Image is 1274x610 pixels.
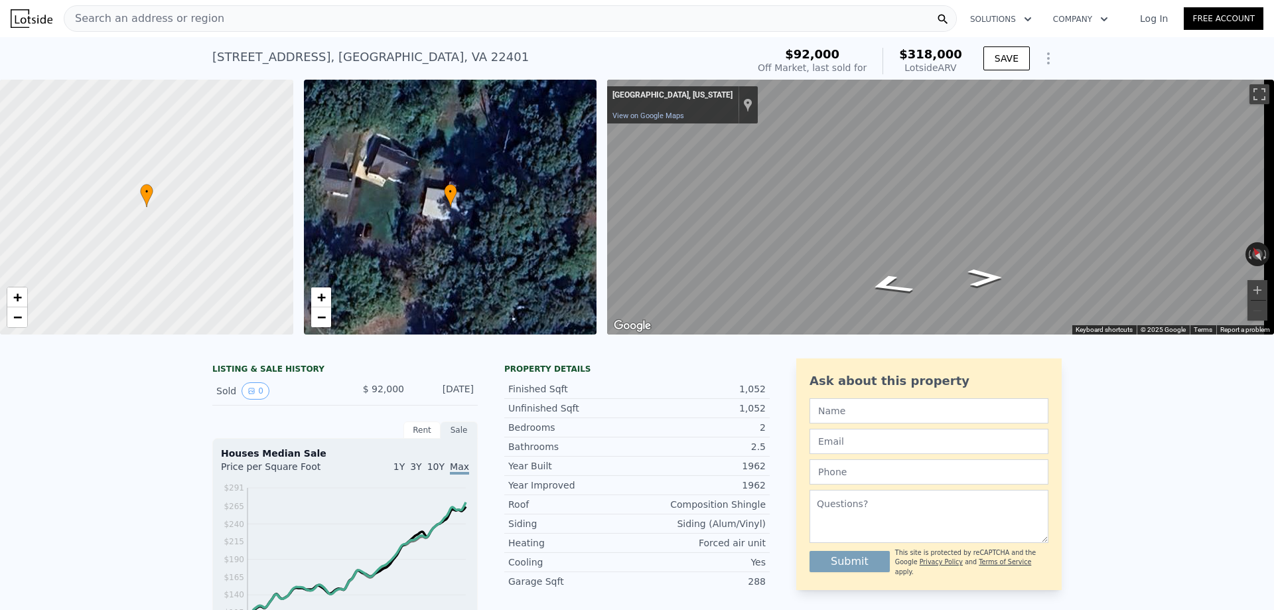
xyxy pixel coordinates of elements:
[508,440,637,453] div: Bathrooms
[612,90,733,101] div: [GEOGRAPHIC_DATA], [US_STATE]
[212,364,478,377] div: LISTING & SALE HISTORY
[224,590,244,599] tspan: $140
[1245,242,1253,266] button: Rotate counterclockwise
[895,548,1048,577] div: This site is protected by reCAPTCHA and the Google and apply.
[1076,325,1133,335] button: Keyboard shortcuts
[810,398,1048,423] input: Name
[11,9,52,28] img: Lotside
[508,556,637,569] div: Cooling
[444,186,457,198] span: •
[1194,326,1212,333] a: Terms (opens in new tab)
[508,382,637,396] div: Finished Sqft
[637,421,766,434] div: 2
[758,61,867,74] div: Off Market, last sold for
[311,287,331,307] a: Zoom in
[242,382,269,400] button: View historical data
[899,61,962,74] div: Lotside ARV
[441,421,478,439] div: Sale
[637,479,766,492] div: 1962
[508,536,637,550] div: Heating
[221,447,469,460] div: Houses Median Sale
[810,459,1048,485] input: Phone
[637,459,766,473] div: 1962
[610,317,654,335] a: Open this area in Google Maps (opens a new window)
[612,112,684,120] a: View on Google Maps
[610,317,654,335] img: Google
[899,47,962,61] span: $318,000
[444,184,457,207] div: •
[140,184,153,207] div: •
[508,575,637,588] div: Garage Sqft
[415,382,474,400] div: [DATE]
[637,382,766,396] div: 1,052
[224,483,244,493] tspan: $291
[1141,326,1186,333] span: © 2025 Google
[607,80,1274,335] div: Map
[1247,242,1268,267] button: Reset the view
[363,384,404,394] span: $ 92,000
[1263,242,1270,266] button: Rotate clockwise
[508,517,637,530] div: Siding
[637,440,766,453] div: 2.5
[954,265,1018,291] path: Go East
[1035,45,1062,72] button: Show Options
[427,461,445,472] span: 10Y
[311,307,331,327] a: Zoom out
[508,459,637,473] div: Year Built
[317,289,325,305] span: +
[13,309,22,325] span: −
[224,502,244,511] tspan: $265
[637,517,766,530] div: Siding (Alum/Vinyl)
[224,520,244,529] tspan: $240
[140,186,153,198] span: •
[743,98,752,112] a: Show location on map
[810,372,1048,390] div: Ask about this property
[983,46,1030,70] button: SAVE
[393,461,405,472] span: 1Y
[810,429,1048,454] input: Email
[410,461,421,472] span: 3Y
[1124,12,1184,25] a: Log In
[403,421,441,439] div: Rent
[508,421,637,434] div: Bedrooms
[785,47,839,61] span: $92,000
[959,7,1042,31] button: Solutions
[216,382,334,400] div: Sold
[508,402,637,415] div: Unfinished Sqft
[224,573,244,582] tspan: $165
[317,309,325,325] span: −
[504,364,770,374] div: Property details
[637,536,766,550] div: Forced air unit
[221,460,345,481] div: Price per Square Foot
[1220,326,1270,333] a: Report a problem
[637,575,766,588] div: 288
[64,11,224,27] span: Search an address or region
[1247,280,1267,300] button: Zoom in
[7,307,27,327] a: Zoom out
[508,498,637,511] div: Roof
[1184,7,1263,30] a: Free Account
[637,556,766,569] div: Yes
[1042,7,1119,31] button: Company
[224,555,244,564] tspan: $190
[13,289,22,305] span: +
[7,287,27,307] a: Zoom in
[810,551,890,572] button: Submit
[607,80,1274,335] div: Street View
[224,537,244,546] tspan: $215
[979,558,1031,566] a: Terms of Service
[637,498,766,511] div: Composition Shingle
[450,461,469,475] span: Max
[637,402,766,415] div: 1,052
[920,558,963,566] a: Privacy Policy
[212,48,529,66] div: [STREET_ADDRESS] , [GEOGRAPHIC_DATA] , VA 22401
[1247,301,1267,321] button: Zoom out
[508,479,637,492] div: Year Improved
[1249,84,1269,104] button: Toggle fullscreen view
[847,269,933,300] path: Go West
